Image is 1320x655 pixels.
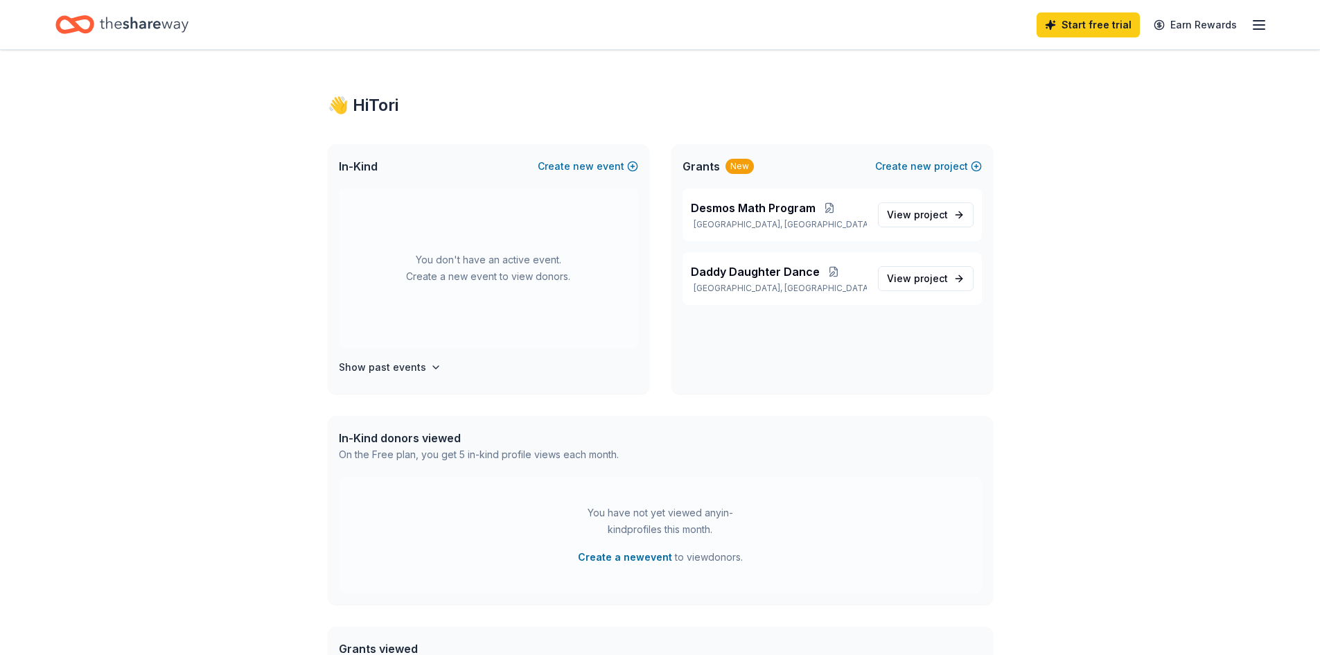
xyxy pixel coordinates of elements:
a: Home [55,8,188,41]
div: You don't have an active event. Create a new event to view donors. [339,189,638,348]
a: Earn Rewards [1145,12,1245,37]
span: Desmos Math Program [691,200,816,216]
button: Create a newevent [578,549,672,566]
button: Createnewproject [875,158,982,175]
p: [GEOGRAPHIC_DATA], [GEOGRAPHIC_DATA] [691,283,867,294]
button: Show past events [339,359,441,376]
a: View project [878,266,974,291]
div: On the Free plan, you get 5 in-kind profile views each month. [339,446,619,463]
div: 👋 Hi Tori [328,94,993,116]
h4: Show past events [339,359,426,376]
span: new [573,158,594,175]
span: new [910,158,931,175]
span: project [914,272,948,284]
span: project [914,209,948,220]
span: to view donors . [578,549,743,566]
span: Daddy Daughter Dance [691,263,820,280]
span: Grants [683,158,720,175]
button: Createnewevent [538,158,638,175]
span: In-Kind [339,158,378,175]
div: In-Kind donors viewed [339,430,619,446]
div: You have not yet viewed any in-kind profiles this month. [574,505,747,538]
a: Start free trial [1037,12,1140,37]
div: New [725,159,754,174]
a: View project [878,202,974,227]
span: View [887,270,948,287]
span: View [887,207,948,223]
p: [GEOGRAPHIC_DATA], [GEOGRAPHIC_DATA] [691,219,867,230]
